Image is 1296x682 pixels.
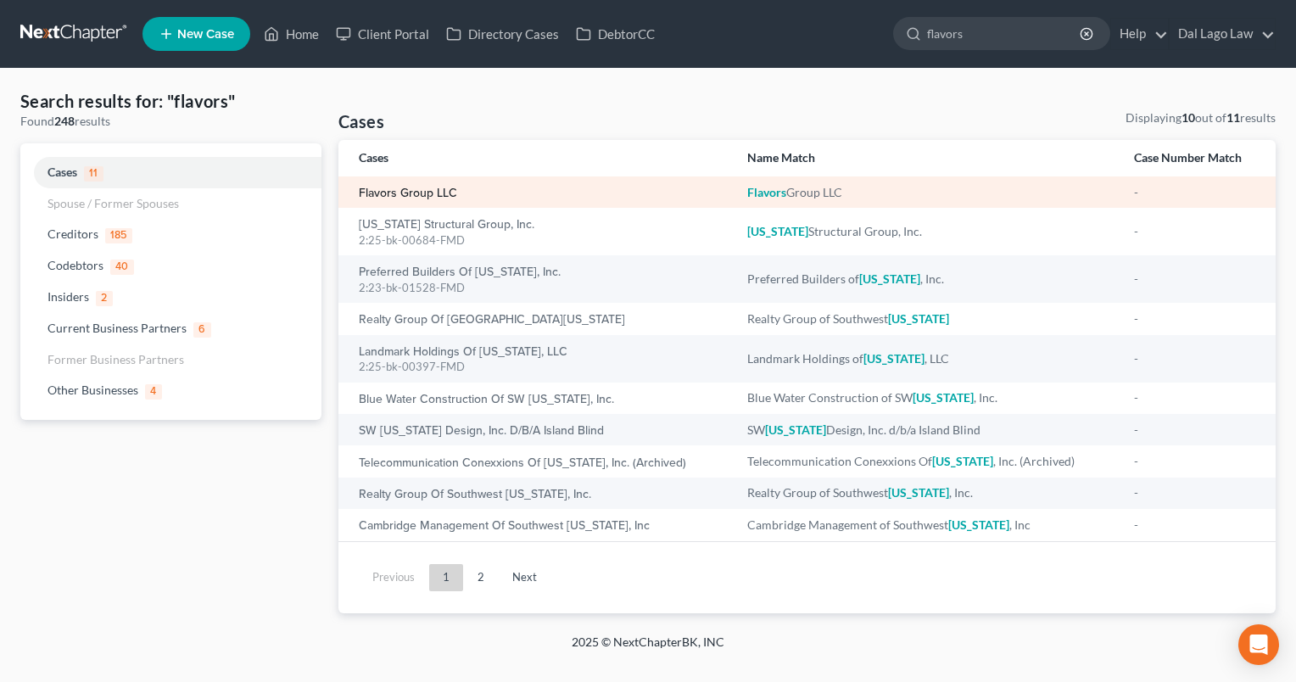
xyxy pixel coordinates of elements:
a: 1 [429,564,463,591]
strong: 248 [54,114,75,128]
div: Blue Water Construction of SW , Inc. [747,389,1108,406]
div: 2025 © NextChapterBK, INC [165,634,1131,664]
a: Flavors Group LLC [359,187,457,199]
div: - [1134,517,1255,534]
h4: Search results for: "flavors" [20,89,321,113]
div: Telecommunication Conexxions Of , Inc. (Archived) [747,453,1108,470]
div: Cambridge Management of Southwest , Inc [747,517,1108,534]
div: - [1134,453,1255,470]
div: Landmark Holdings of , LLC [747,350,1108,367]
em: [US_STATE] [948,517,1009,532]
a: Blue Water Construction of SW [US_STATE], Inc. [359,394,614,405]
th: Cases [338,140,734,176]
a: Home [255,19,327,49]
h4: Cases [338,109,384,133]
a: Insiders2 [20,282,321,313]
th: Case Number Match [1120,140,1276,176]
div: - [1134,422,1255,439]
span: Insiders [47,289,89,304]
span: Current Business Partners [47,321,187,335]
a: Realty Group of Southwest [US_STATE], Inc. [359,489,591,500]
div: 2:25-bk-00397-FMD [359,359,720,375]
span: 185 [105,228,132,243]
span: 2 [96,291,113,306]
div: Realty Group of Southwest , Inc. [747,484,1108,501]
div: - [1134,389,1255,406]
span: Creditors [47,226,98,241]
div: - [1134,310,1255,327]
div: - [1134,184,1255,201]
span: Other Businesses [47,383,138,397]
div: Preferred Builders of , Inc. [747,271,1108,288]
div: Realty Group of Southwest [747,310,1108,327]
div: - [1134,271,1255,288]
span: 6 [193,322,211,338]
div: - [1134,484,1255,501]
a: [US_STATE] Structural Group, Inc. [359,219,534,231]
div: - [1134,223,1255,240]
a: Cambridge Management of Southwest [US_STATE], Inc [359,520,650,532]
em: [US_STATE] [888,485,949,500]
a: Realty Group of [GEOGRAPHIC_DATA][US_STATE] [359,314,625,326]
div: Structural Group, Inc. [747,223,1108,240]
a: Codebtors40 [20,250,321,282]
a: SW [US_STATE] Design, Inc. d/b/a Island Blind [359,425,604,437]
em: [US_STATE] [888,311,949,326]
span: Former Business Partners [47,352,184,366]
span: Cases [47,165,77,179]
a: DebtorCC [567,19,663,49]
a: Next [499,564,550,591]
a: Landmark Holdings of [US_STATE], LLC [359,346,567,358]
strong: 10 [1181,110,1195,125]
th: Name Match [734,140,1121,176]
a: Preferred Builders of [US_STATE], Inc. [359,266,561,278]
span: 11 [84,166,103,182]
span: Codebtors [47,258,103,272]
a: Help [1111,19,1168,49]
a: Spouse / Former Spouses [20,188,321,219]
span: 4 [145,384,162,400]
div: 2:23-bk-01528-FMD [359,280,720,296]
a: Directory Cases [438,19,567,49]
strong: 11 [1226,110,1240,125]
em: [US_STATE] [932,454,993,468]
input: Search by name... [927,18,1082,49]
em: Flavors [747,185,786,199]
a: Dal Lago Law [1170,19,1275,49]
a: Client Portal [327,19,438,49]
span: New Case [177,28,234,41]
div: 2:25-bk-00684-FMD [359,232,720,249]
div: - [1134,350,1255,367]
div: SW Design, Inc. d/b/a Island Blind [747,422,1108,439]
a: Creditors185 [20,219,321,250]
em: [US_STATE] [765,422,826,437]
a: Cases11 [20,157,321,188]
div: Displaying out of results [1126,109,1276,126]
a: 2 [464,564,498,591]
div: Group LLC [747,184,1108,201]
a: Other Businesses4 [20,375,321,406]
a: Telecommunication Conexxions Of [US_STATE], Inc. (Archived) [359,457,686,469]
em: [US_STATE] [747,224,808,238]
span: Spouse / Former Spouses [47,196,179,210]
a: Current Business Partners6 [20,313,321,344]
div: Found results [20,113,321,130]
em: [US_STATE] [859,271,920,286]
em: [US_STATE] [863,351,925,366]
span: 40 [110,260,134,275]
div: Open Intercom Messenger [1238,624,1279,665]
em: [US_STATE] [913,390,974,405]
a: Former Business Partners [20,344,321,375]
